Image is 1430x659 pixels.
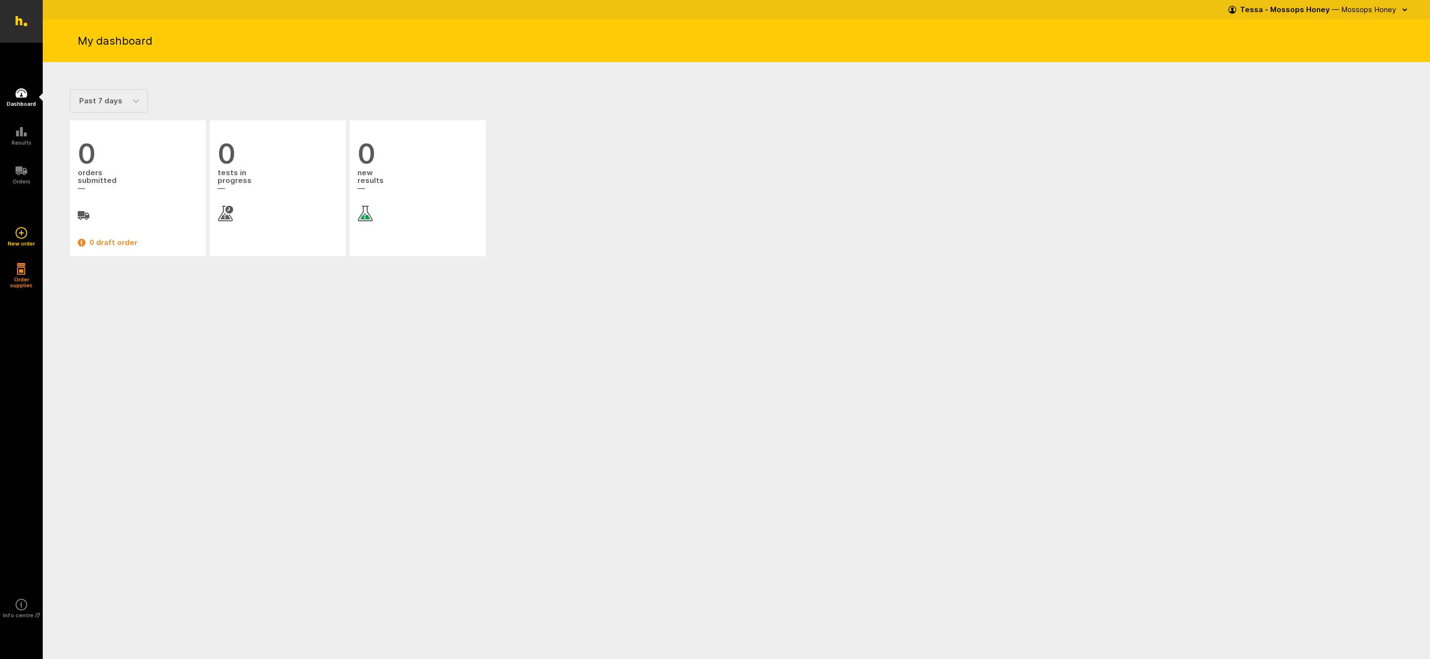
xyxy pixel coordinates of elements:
span: tests in progress [218,168,338,194]
h5: Dashboard [7,101,36,107]
a: 0 draft order [78,237,198,248]
span: 0 [218,140,338,168]
a: 0 newresults [357,140,478,221]
span: — Mossops Honey [1332,5,1396,14]
button: Tessa - Mossops Honey — Mossops Honey [1228,2,1411,17]
span: 0 [78,140,198,168]
h1: My dashboard [78,33,153,48]
h5: Orders [13,179,31,184]
span: orders submitted [78,168,198,194]
strong: Tessa - Mossops Honey [1240,5,1330,14]
span: new results [357,168,478,194]
a: 0 tests inprogress [218,140,338,221]
a: 0 orderssubmitted [78,140,198,221]
h5: Order supplies [7,277,36,288]
h5: New order [8,241,35,247]
span: 0 [357,140,478,168]
h5: Results [12,140,32,146]
h5: Info centre [3,612,40,618]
